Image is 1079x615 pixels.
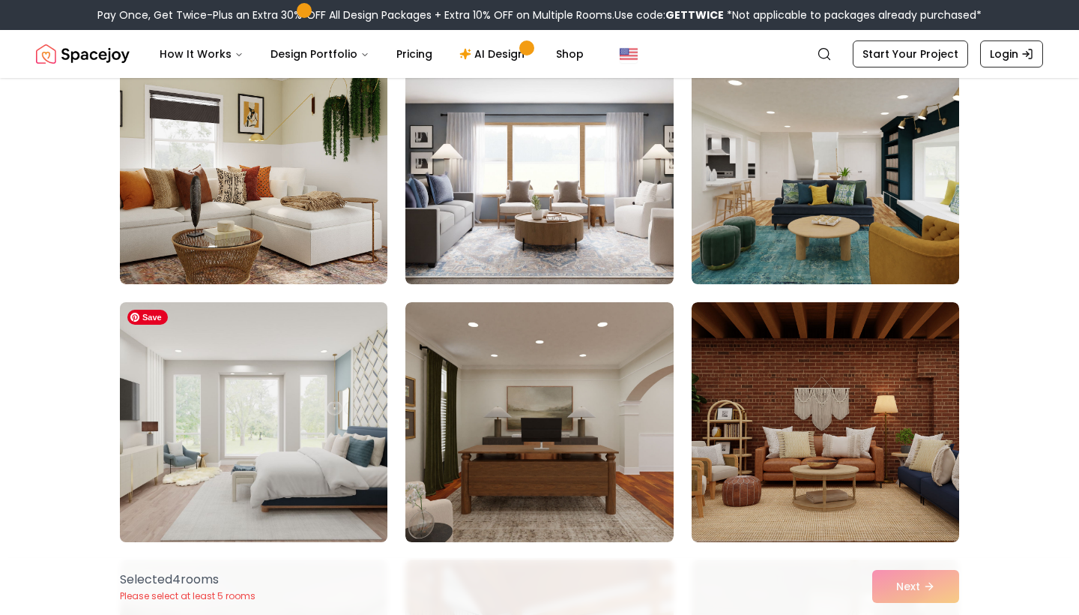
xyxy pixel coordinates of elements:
span: Save [127,310,168,325]
img: Room room-1 [120,44,387,284]
img: Spacejoy Logo [36,39,130,69]
span: *Not applicable to packages already purchased* [724,7,982,22]
a: AI Design [447,39,541,69]
button: Design Portfolio [259,39,381,69]
a: Shop [544,39,596,69]
p: Selected 4 room s [120,571,256,589]
img: United States [620,45,638,63]
nav: Global [36,30,1043,78]
img: Room room-5 [405,302,673,542]
img: Room room-6 [692,302,959,542]
a: Login [980,40,1043,67]
a: Start Your Project [853,40,968,67]
button: How It Works [148,39,256,69]
div: Pay Once, Get Twice-Plus an Extra 30% OFF All Design Packages + Extra 10% OFF on Multiple Rooms. [97,7,982,22]
a: Spacejoy [36,39,130,69]
a: Pricing [384,39,444,69]
nav: Main [148,39,596,69]
b: GETTWICE [665,7,724,22]
p: Please select at least 5 rooms [120,590,256,602]
img: Room room-4 [113,296,394,548]
span: Use code: [614,7,724,22]
img: Room room-3 [692,44,959,284]
img: Room room-2 [405,44,673,284]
